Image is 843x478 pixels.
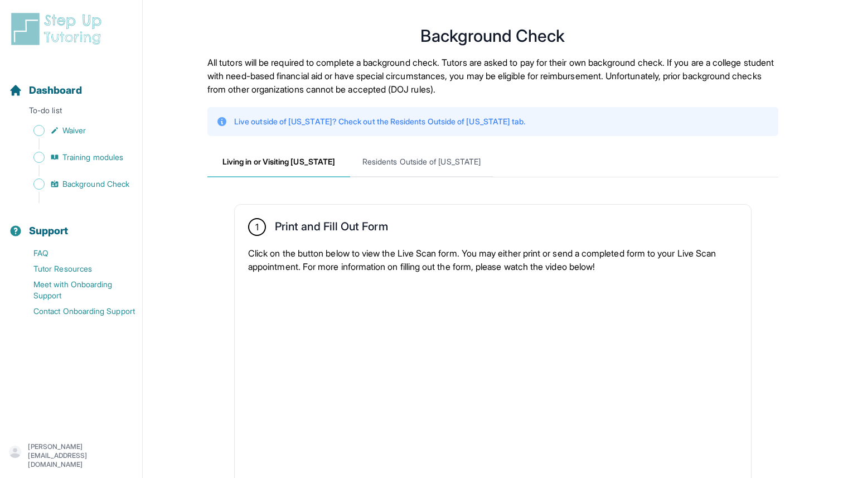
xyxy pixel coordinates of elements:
[207,29,778,42] h1: Background Check
[4,205,138,243] button: Support
[29,83,82,98] span: Dashboard
[275,220,388,238] h2: Print and Fill Out Form
[4,65,138,103] button: Dashboard
[28,442,133,469] p: [PERSON_NAME][EMAIL_ADDRESS][DOMAIN_NAME]
[9,11,108,47] img: logo
[248,247,738,273] p: Click on the button below to view the Live Scan form. You may either print or send a completed fo...
[4,105,138,120] p: To-do list
[62,152,123,163] span: Training modules
[207,147,778,177] nav: Tabs
[350,147,493,177] span: Residents Outside of [US_STATE]
[62,125,86,136] span: Waiver
[9,176,142,192] a: Background Check
[9,123,142,138] a: Waiver
[207,147,350,177] span: Living in or Visiting [US_STATE]
[207,56,778,96] p: All tutors will be required to complete a background check. Tutors are asked to pay for their own...
[9,261,142,277] a: Tutor Resources
[29,223,69,239] span: Support
[9,245,142,261] a: FAQ
[62,178,129,190] span: Background Check
[9,303,142,319] a: Contact Onboarding Support
[9,277,142,303] a: Meet with Onboarding Support
[9,149,142,165] a: Training modules
[9,442,133,469] button: [PERSON_NAME][EMAIL_ADDRESS][DOMAIN_NAME]
[9,83,82,98] a: Dashboard
[255,220,259,234] span: 1
[234,116,525,127] p: Live outside of [US_STATE]? Check out the Residents Outside of [US_STATE] tab.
